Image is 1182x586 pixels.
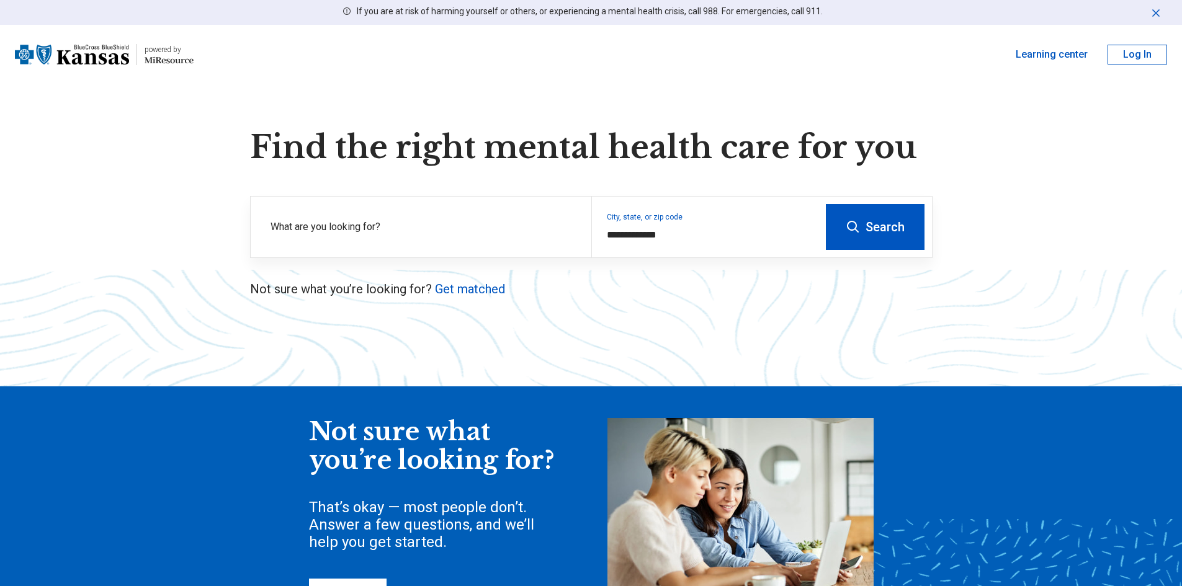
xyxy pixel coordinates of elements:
div: That’s okay — most people don’t. Answer a few questions, and we’ll help you get started. [309,499,557,551]
label: What are you looking for? [271,220,576,234]
button: Dismiss [1150,5,1162,20]
button: Search [826,204,925,250]
p: Not sure what you’re looking for? [250,280,933,298]
h1: Find the right mental health care for you [250,129,933,166]
p: If you are at risk of harming yourself or others, or experiencing a mental health crisis, call 98... [357,5,823,18]
div: powered by [145,44,194,55]
a: Blue Cross Blue Shield Kansaspowered by [15,40,194,69]
a: Get matched [435,282,505,296]
img: Blue Cross Blue Shield Kansas [15,40,129,69]
button: Log In [1108,45,1167,64]
a: Learning center [1016,47,1088,62]
div: Not sure what you’re looking for? [309,418,557,474]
